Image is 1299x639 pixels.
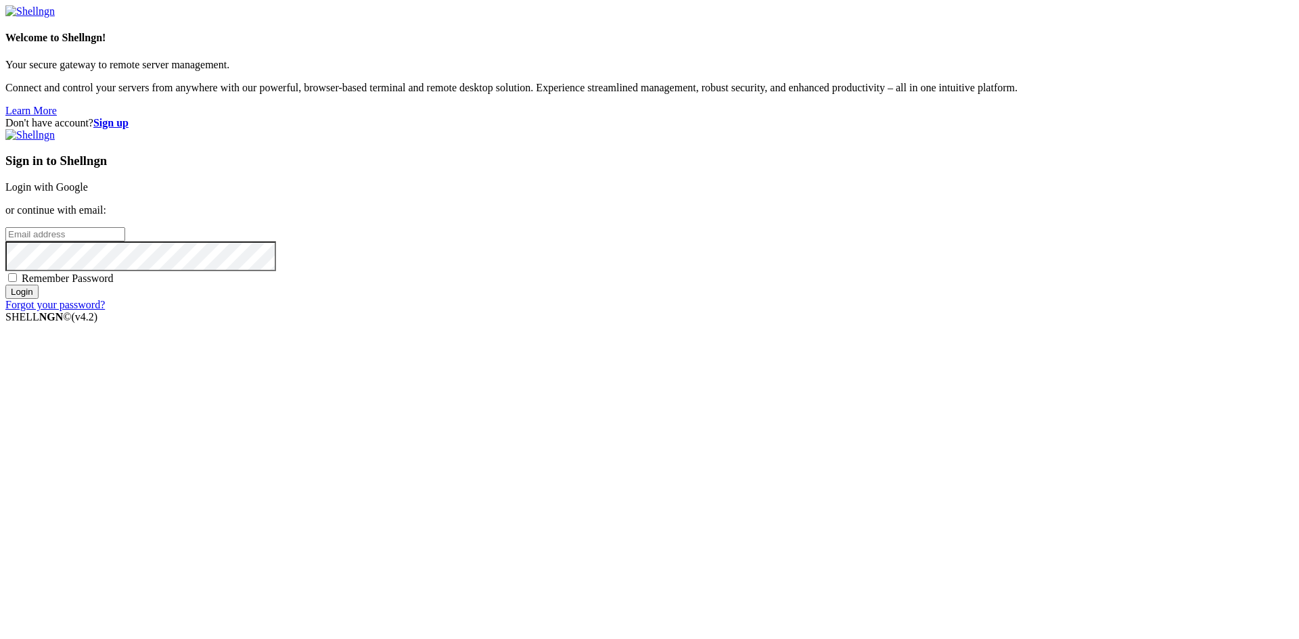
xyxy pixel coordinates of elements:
[5,153,1294,168] h3: Sign in to Shellngn
[5,285,39,299] input: Login
[5,227,125,241] input: Email address
[5,129,55,141] img: Shellngn
[93,117,129,128] a: Sign up
[5,32,1294,44] h4: Welcome to Shellngn!
[8,273,17,282] input: Remember Password
[39,311,64,323] b: NGN
[5,82,1294,94] p: Connect and control your servers from anywhere with our powerful, browser-based terminal and remo...
[5,181,88,193] a: Login with Google
[5,311,97,323] span: SHELL ©
[22,273,114,284] span: Remember Password
[5,59,1294,71] p: Your secure gateway to remote server management.
[5,299,105,310] a: Forgot your password?
[5,105,57,116] a: Learn More
[5,5,55,18] img: Shellngn
[72,311,98,323] span: 4.2.0
[5,117,1294,129] div: Don't have account?
[5,204,1294,216] p: or continue with email:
